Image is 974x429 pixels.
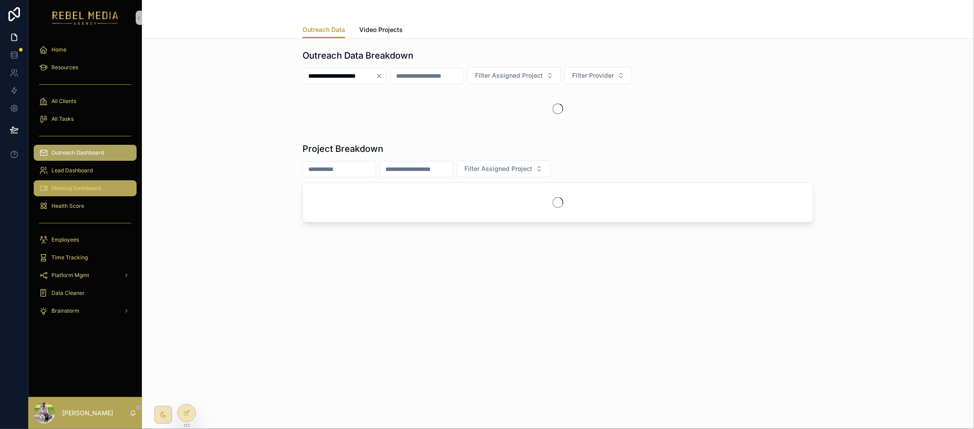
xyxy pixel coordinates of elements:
span: Lead Dashboard [51,167,93,174]
a: Outreach Data [302,22,345,39]
span: All Tasks [51,115,74,123]
p: [PERSON_NAME] [62,409,113,417]
span: Health Score [51,203,84,210]
a: Data Cleaner [34,285,137,301]
span: Time Tracking [51,254,88,261]
a: Home [34,42,137,58]
span: All Clients [51,98,76,105]
h1: Outreach Data Breakdown [302,49,413,62]
a: Resources [34,60,137,75]
span: Outreach Dashboard [51,149,104,156]
span: Filter Assigned Project [464,164,532,173]
a: Time Tracking [34,250,137,266]
span: Video Projects [359,25,403,34]
a: Employees [34,232,137,248]
a: Platform Mgmt [34,267,137,283]
span: Brainstorm [51,307,79,314]
button: Select Button [457,160,550,177]
img: App logo [52,11,118,25]
span: Filter Assigned Project [475,71,543,80]
span: Platform Mgmt [51,272,89,279]
a: Lead Dashboard [34,163,137,179]
span: Data Cleaner [51,290,85,297]
a: Outreach Dashboard [34,145,137,161]
span: Resources [51,64,78,71]
button: Select Button [565,67,632,84]
a: Brainstorm [34,303,137,319]
span: Outreach Data [302,25,345,34]
span: Home [51,46,67,53]
button: Select Button [467,67,561,84]
a: Video Projects [359,22,403,40]
a: All Tasks [34,111,137,127]
h1: Project Breakdown [302,143,383,155]
button: Clear [376,72,386,79]
span: Filter Provider [572,71,614,80]
span: Employees [51,236,79,243]
a: Meeting Dashboard [34,180,137,196]
a: Health Score [34,198,137,214]
a: All Clients [34,93,137,109]
span: Meeting Dashboard [51,185,101,192]
div: scrollable content [28,36,142,330]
